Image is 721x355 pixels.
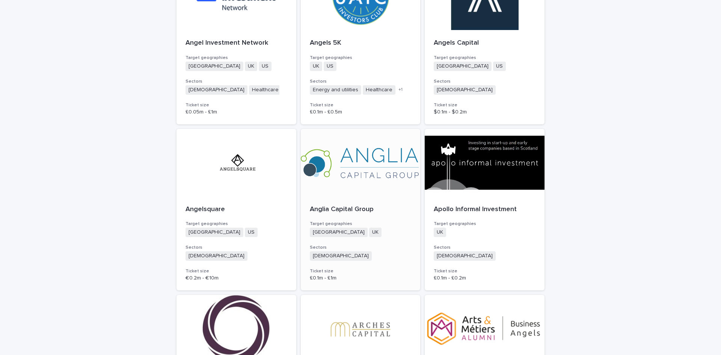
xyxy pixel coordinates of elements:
p: Angels Capital [434,39,535,47]
span: €0.2m - €10m [186,275,219,281]
h3: Ticket size [310,102,412,108]
span: Healthcare [363,85,395,95]
a: Apollo Informal InvestmentTarget geographiesUKSectors[DEMOGRAPHIC_DATA]Ticket size£0.1m - £0.2m [425,129,545,291]
p: Apollo Informal Investment [434,205,535,214]
h3: Target geographies [310,221,412,227]
span: UK [310,62,322,71]
h3: Ticket size [186,268,287,274]
a: AngelsquareTarget geographies[GEOGRAPHIC_DATA]USSectors[DEMOGRAPHIC_DATA]Ticket size€0.2m - €10m [176,129,296,291]
span: US [245,228,258,237]
h3: Target geographies [434,221,535,227]
span: [DEMOGRAPHIC_DATA] [186,85,247,95]
span: [GEOGRAPHIC_DATA] [434,62,492,71]
span: US [493,62,506,71]
h3: Ticket size [310,268,412,274]
span: [GEOGRAPHIC_DATA] [186,62,243,71]
span: Energy and utilities [310,85,361,95]
p: Angelsquare [186,205,287,214]
span: £0.1m - £1m [310,275,336,281]
span: US [324,62,336,71]
span: Healthcare [249,85,282,95]
h3: Sectors [434,79,535,85]
h3: Sectors [310,245,412,251]
span: £0.1m - £0.5m [310,109,342,115]
span: UK [245,62,257,71]
span: $0.1m - $0.2m [434,109,467,115]
h3: Target geographies [186,55,287,61]
span: £0.05m - £1m [186,109,217,115]
span: + 1 [398,88,403,92]
span: [DEMOGRAPHIC_DATA] [186,251,247,261]
span: £0.1m - £0.2m [434,275,466,281]
a: Anglia Capital GroupTarget geographies[GEOGRAPHIC_DATA]UKSectors[DEMOGRAPHIC_DATA]Ticket size£0.1... [301,129,421,291]
span: US [259,62,272,71]
p: Angels 5K [310,39,412,47]
span: [DEMOGRAPHIC_DATA] [434,251,496,261]
span: UK [434,228,446,237]
span: [DEMOGRAPHIC_DATA] [310,251,372,261]
h3: Target geographies [434,55,535,61]
h3: Ticket size [186,102,287,108]
h3: Sectors [186,79,287,85]
h3: Sectors [310,79,412,85]
h3: Sectors [434,245,535,251]
p: Anglia Capital Group [310,205,412,214]
span: [DEMOGRAPHIC_DATA] [434,85,496,95]
h3: Ticket size [434,102,535,108]
h3: Sectors [186,245,287,251]
h3: Target geographies [310,55,412,61]
span: [GEOGRAPHIC_DATA] [186,228,243,237]
span: [GEOGRAPHIC_DATA] [310,228,368,237]
p: Angel Investment Network [186,39,287,47]
h3: Ticket size [434,268,535,274]
span: UK [369,228,382,237]
h3: Target geographies [186,221,287,227]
